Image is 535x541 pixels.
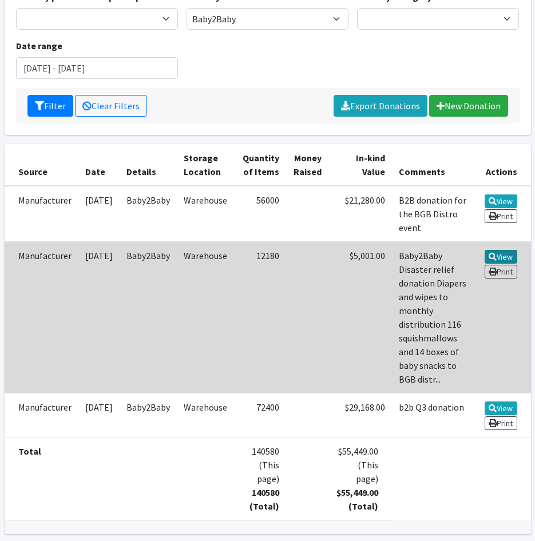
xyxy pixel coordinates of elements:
[392,241,478,393] td: Baby2Baby Disaster relief donation Diapers and wipes to monthly distribution 116 squishmallows an...
[336,487,378,512] strong: $55,449.00 (Total)
[177,186,235,242] td: Warehouse
[392,144,478,186] th: Comments
[5,144,78,186] th: Source
[328,144,392,186] th: In-kind Value
[286,144,328,186] th: Money Raised
[392,393,478,437] td: b2b Q3 donation
[328,241,392,393] td: $5,001.00
[328,437,392,520] td: $55,449.00 (This page)
[177,241,235,393] td: Warehouse
[16,39,62,53] label: Date range
[485,416,517,430] a: Print
[478,144,531,186] th: Actions
[485,265,517,279] a: Print
[235,393,286,437] td: 72400
[485,250,517,264] a: View
[5,241,78,393] td: Manufacturer
[485,401,517,415] a: View
[120,241,177,393] td: Baby2Baby
[235,186,286,242] td: 56000
[18,445,41,457] strong: Total
[485,194,517,208] a: View
[235,241,286,393] td: 12180
[120,186,177,242] td: Baby2Baby
[16,57,178,79] input: January 1, 2011 - December 31, 2011
[5,393,78,437] td: Manufacturer
[328,186,392,242] td: $21,280.00
[235,437,286,520] td: 140580 (This page)
[27,95,73,117] button: Filter
[78,144,120,186] th: Date
[328,393,392,437] td: $29,168.00
[249,487,279,512] strong: 140580 (Total)
[75,95,147,117] a: Clear Filters
[177,393,235,437] td: Warehouse
[485,209,517,223] a: Print
[120,144,177,186] th: Details
[78,186,120,242] td: [DATE]
[5,186,78,242] td: Manufacturer
[78,393,120,437] td: [DATE]
[177,144,235,186] th: Storage Location
[235,144,286,186] th: Quantity of Items
[120,393,177,437] td: Baby2Baby
[334,95,427,117] a: Export Donations
[392,186,478,242] td: B2B donation for the BGB Distro event
[429,95,508,117] a: New Donation
[78,241,120,393] td: [DATE]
